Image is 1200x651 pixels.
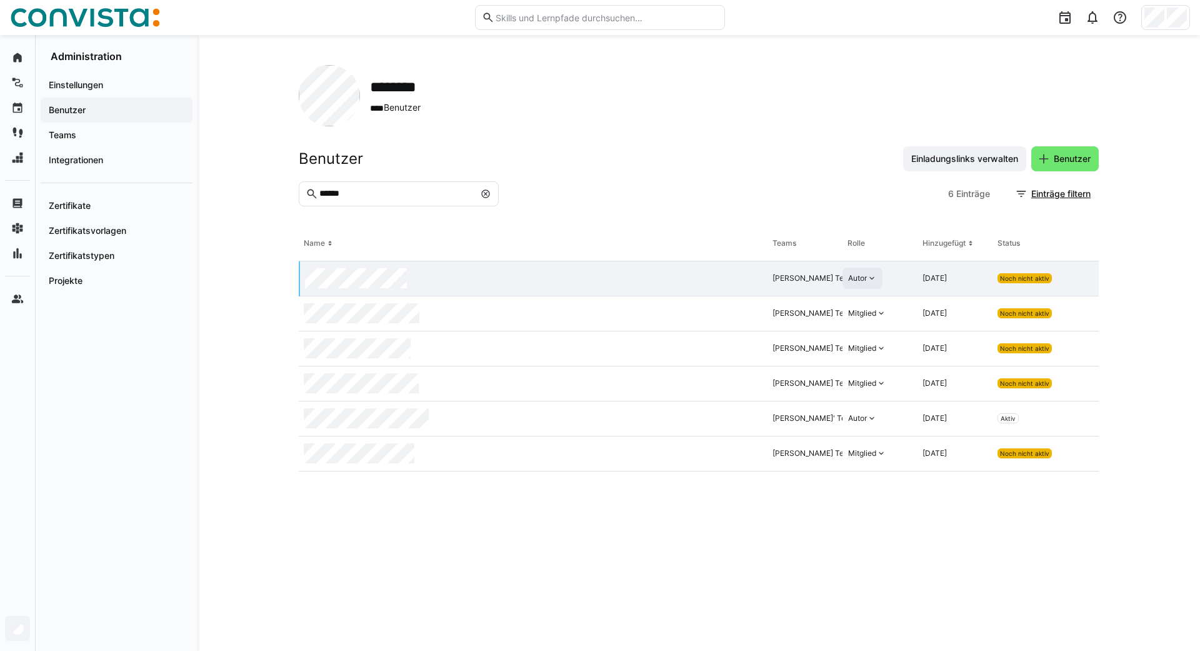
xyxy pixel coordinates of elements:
span: Noch nicht aktiv [1000,380,1049,387]
div: Mitglied [848,378,876,388]
div: [PERSON_NAME] Team [772,308,854,318]
span: [DATE] [922,273,947,283]
span: [DATE] [922,378,947,388]
div: Teams [772,238,796,248]
span: [DATE] [922,448,947,458]
span: Benutzer [370,101,432,114]
span: [DATE] [922,343,947,353]
div: Mitglied [848,308,876,318]
span: Aktiv [1001,415,1016,422]
div: [PERSON_NAME] Team [772,273,854,283]
span: Noch nicht aktiv [1000,310,1049,317]
span: Einladungslinks verwalten [909,153,1020,165]
span: 6 [948,188,954,200]
input: Skills und Lernpfade durchsuchen… [494,12,718,23]
div: Status [997,238,1020,248]
div: [PERSON_NAME] Team [772,448,854,458]
div: Rolle [847,238,865,248]
div: [PERSON_NAME] Team [772,343,854,353]
span: Noch nicht aktiv [1000,345,1049,352]
div: Name [304,238,325,248]
span: Noch nicht aktiv [1000,275,1049,282]
div: Autor [848,413,867,423]
button: Benutzer [1031,146,1099,171]
span: Benutzer [1052,153,1092,165]
div: [PERSON_NAME]' Team [772,413,856,423]
div: Autor [848,273,867,283]
div: Hinzugefügt [922,238,966,248]
h2: Benutzer [299,149,363,168]
span: Einträge filtern [1029,188,1092,200]
span: Noch nicht aktiv [1000,450,1049,457]
div: Mitglied [848,448,876,458]
div: Mitglied [848,343,876,353]
span: Einträge [956,188,990,200]
button: Einträge filtern [1009,181,1099,206]
span: [DATE] [922,308,947,318]
div: [PERSON_NAME] Team, [PERSON_NAME] Team [772,378,940,388]
button: Einladungslinks verwalten [903,146,1026,171]
span: [DATE] [922,413,947,423]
